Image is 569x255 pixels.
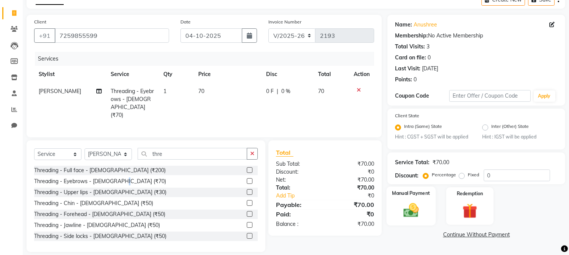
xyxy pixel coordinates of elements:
small: Hint : CGST + SGST will be applied [395,134,470,140]
div: ₹0 [325,210,380,219]
span: | [277,87,278,95]
div: Points: [395,76,412,84]
th: Stylist [34,66,107,83]
div: ₹70.00 [325,176,380,184]
th: Action [349,66,374,83]
input: Enter Offer / Coupon Code [449,90,530,102]
a: Continue Without Payment [389,231,564,239]
th: Qty [159,66,194,83]
input: Search by Name/Mobile/Email/Code [55,28,169,43]
div: Coupon Code [395,92,449,100]
th: Total [314,66,350,83]
div: Discount: [270,168,325,176]
div: Services [35,52,380,66]
button: +91 [34,28,55,43]
div: Payable: [270,200,325,209]
div: Membership: [395,32,428,40]
div: 0 [414,76,417,84]
img: _gift.svg [458,202,482,220]
span: Threading - Eyebrows - [DEMOGRAPHIC_DATA] (₹70) [111,88,154,118]
label: Manual Payment [392,190,430,197]
th: Price [194,66,262,83]
div: Card on file: [395,54,426,62]
div: Threading - Eyebrows - [DEMOGRAPHIC_DATA] (₹70) [34,177,166,185]
th: Disc [262,66,313,83]
label: Inter (Other) State [491,123,529,132]
div: ₹0 [325,168,380,176]
span: 0 % [281,87,290,95]
div: Net: [270,176,325,184]
button: Apply [534,90,555,102]
div: Paid: [270,210,325,219]
div: ₹70.00 [433,159,449,166]
div: Balance : [270,220,325,228]
span: 0 F [266,87,274,95]
div: Last Visit: [395,65,420,73]
label: Redemption [457,190,483,197]
div: Threading - Jawline - [DEMOGRAPHIC_DATA] (₹50) [34,221,160,229]
label: Client [34,19,46,25]
div: 3 [426,43,429,51]
th: Service [107,66,159,83]
span: 70 [318,88,324,95]
div: Total Visits: [395,43,425,51]
span: 70 [198,88,204,95]
div: Sub Total: [270,160,325,168]
label: Client State [395,112,419,119]
label: Invoice Number [268,19,301,25]
label: Fixed [468,171,479,178]
div: Discount: [395,172,419,180]
label: Intra (Same) State [404,123,442,132]
span: 1 [163,88,166,95]
div: Name: [395,21,412,29]
div: Threading - Chin - [DEMOGRAPHIC_DATA] (₹50) [34,199,153,207]
div: ₹70.00 [325,220,380,228]
span: [PERSON_NAME] [39,88,81,95]
div: ₹70.00 [325,184,380,192]
div: [DATE] [422,65,438,73]
div: ₹0 [334,192,380,200]
div: Service Total: [395,159,429,166]
div: Threading - Full face - [DEMOGRAPHIC_DATA] (₹200) [34,166,166,174]
input: Search or Scan [138,148,247,160]
div: Threading - Side locks - [DEMOGRAPHIC_DATA] (₹50) [34,232,166,240]
a: Add Tip [270,192,334,200]
label: Date [180,19,191,25]
div: Total: [270,184,325,192]
div: ₹70.00 [325,200,380,209]
div: No Active Membership [395,32,558,40]
a: Anushree [414,21,437,29]
div: Threading - Forehead - [DEMOGRAPHIC_DATA] (₹50) [34,210,165,218]
div: Threading - Upper lips - [DEMOGRAPHIC_DATA] (₹30) [34,188,166,196]
div: 0 [428,54,431,62]
span: Total [276,149,293,157]
div: ₹70.00 [325,160,380,168]
small: Hint : IGST will be applied [482,134,558,140]
label: Percentage [432,171,456,178]
img: _cash.svg [399,202,424,219]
